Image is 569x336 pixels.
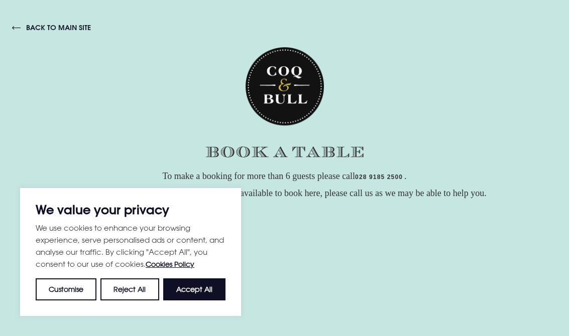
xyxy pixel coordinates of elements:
div: We value your privacy [20,188,241,316]
img: Book a table [205,146,364,157]
p: To make a booking for more than 6 guests please call . Should your preferred time and date not be... [10,167,559,202]
button: Accept All [163,278,225,300]
a: back to main site [12,23,91,32]
a: 028 9185 2500 [355,174,403,182]
p: We use cookies to enhance your browsing experience, serve personalised ads or content, and analys... [36,222,225,270]
a: Cookies Policy [146,260,194,268]
button: Customise [36,278,96,300]
img: Coq & Bull [246,47,324,126]
p: We value your privacy [36,204,225,216]
button: Reject All [100,278,159,300]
